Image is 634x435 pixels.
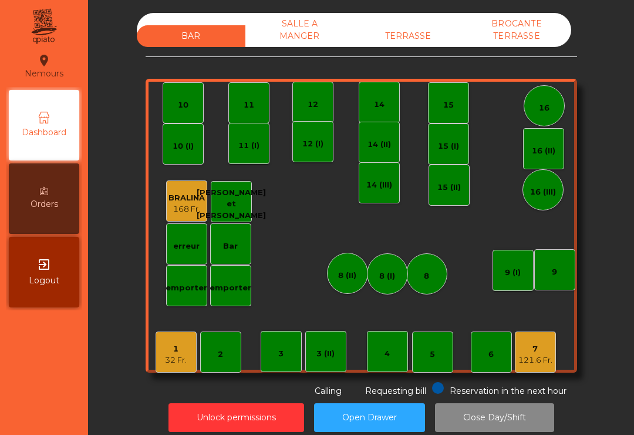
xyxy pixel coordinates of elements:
[450,386,566,396] span: Reservation in the next hour
[25,52,63,81] div: Nemours
[168,203,205,215] div: 168 Fr.
[278,348,284,360] div: 3
[518,354,552,366] div: 121.6 Fr.
[137,25,245,47] div: BAR
[379,270,395,282] div: 8 (I)
[366,179,392,191] div: 14 (III)
[223,240,238,252] div: Bar
[197,187,266,222] div: [PERSON_NAME] et [PERSON_NAME]
[435,403,554,432] button: Close Day/Shift
[173,240,200,252] div: erreur
[552,266,557,278] div: 9
[367,139,391,150] div: 14 (II)
[316,348,335,360] div: 3 (II)
[166,282,207,294] div: emporter
[168,192,205,204] div: BRALINA
[315,386,342,396] span: Calling
[539,102,549,114] div: 16
[37,53,51,68] i: location_on
[173,140,194,152] div: 10 (I)
[443,99,454,111] div: 15
[238,140,259,152] div: 11 (I)
[463,13,571,47] div: BROCANTE TERRASSE
[424,270,429,282] div: 8
[314,403,425,432] button: Open Drawer
[245,13,354,47] div: SALLE A MANGER
[37,257,51,272] i: exit_to_app
[505,267,521,279] div: 9 (I)
[165,354,187,366] div: 32 Fr.
[438,140,459,152] div: 15 (I)
[488,349,494,360] div: 6
[365,386,426,396] span: Requesting bill
[374,99,385,111] div: 14
[430,349,435,360] div: 5
[354,25,463,47] div: TERRASSE
[165,343,187,355] div: 1
[168,403,304,432] button: Unlock permissions
[218,349,223,360] div: 2
[210,282,251,294] div: emporter
[530,186,556,198] div: 16 (III)
[31,198,58,210] span: Orders
[29,275,59,287] span: Logout
[532,145,555,157] div: 16 (II)
[437,182,461,193] div: 15 (II)
[302,138,323,150] div: 12 (I)
[338,270,356,282] div: 8 (II)
[29,6,58,47] img: qpiato
[385,348,390,360] div: 4
[518,343,552,355] div: 7
[22,126,66,139] span: Dashboard
[308,99,318,111] div: 12
[178,99,188,111] div: 10
[244,99,254,111] div: 11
